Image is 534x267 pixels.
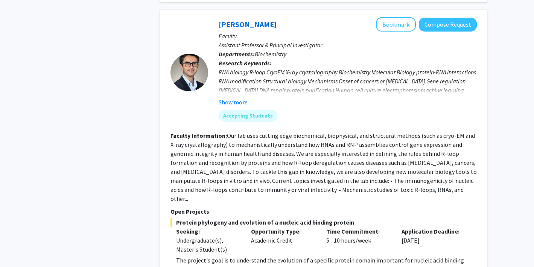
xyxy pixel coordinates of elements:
[251,227,315,236] p: Opportunity Type:
[219,50,255,58] b: Departments:
[219,59,272,67] b: Research Keywords:
[402,227,466,236] p: Application Deadline:
[321,227,396,254] div: 5 - 10 hours/week
[219,20,277,29] a: [PERSON_NAME]
[245,227,321,254] div: Academic Credit
[419,18,477,32] button: Compose Request to Charles Bou-Nader
[219,41,477,50] p: Assistant Professor & Principal Investigator
[176,227,240,236] p: Seeking:
[170,207,477,216] p: Open Projects
[255,50,286,58] span: Biochemistry
[219,110,277,122] mat-chip: Accepting Students
[219,98,248,107] button: Show more
[219,32,477,41] p: Faculty
[176,236,240,254] div: Undergraduate(s), Master's Student(s)
[376,17,416,32] button: Add Charles Bou-Nader to Bookmarks
[396,227,471,254] div: [DATE]
[170,132,227,139] b: Faculty Information:
[6,233,32,261] iframe: Chat
[219,68,477,104] div: RNA biology R-loop CryoEM X-ray crystallography Biochemistry Molecular Biology protein-RNA intera...
[170,218,477,227] span: Protein phylogeny and evolution of a nucleic acid binding protein
[170,132,477,202] fg-read-more: Our lab uses cutting edge biochemical, biophysical, and structural methods (such as cryo-EM and X...
[326,227,390,236] p: Time Commitment:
